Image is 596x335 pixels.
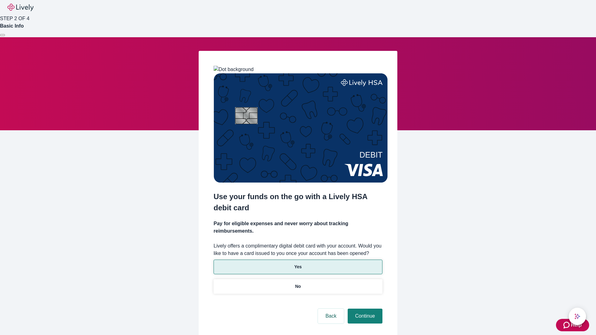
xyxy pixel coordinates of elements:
[7,4,34,11] img: Lively
[348,309,382,324] button: Continue
[571,321,582,329] span: Help
[556,319,589,331] button: Zendesk support iconHelp
[214,191,382,213] h2: Use your funds on the go with a Lively HSA debit card
[569,308,586,325] button: chat
[214,66,254,73] img: Dot background
[214,73,388,183] img: Debit card
[574,313,580,319] svg: Lively AI Assistant
[318,309,344,324] button: Back
[214,260,382,274] button: Yes
[214,220,382,235] h4: Pay for eligible expenses and never worry about tracking reimbursements.
[214,279,382,294] button: No
[563,321,571,329] svg: Zendesk support icon
[214,242,382,257] label: Lively offers a complimentary digital debit card with your account. Would you like to have a card...
[294,264,302,270] p: Yes
[295,283,301,290] p: No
